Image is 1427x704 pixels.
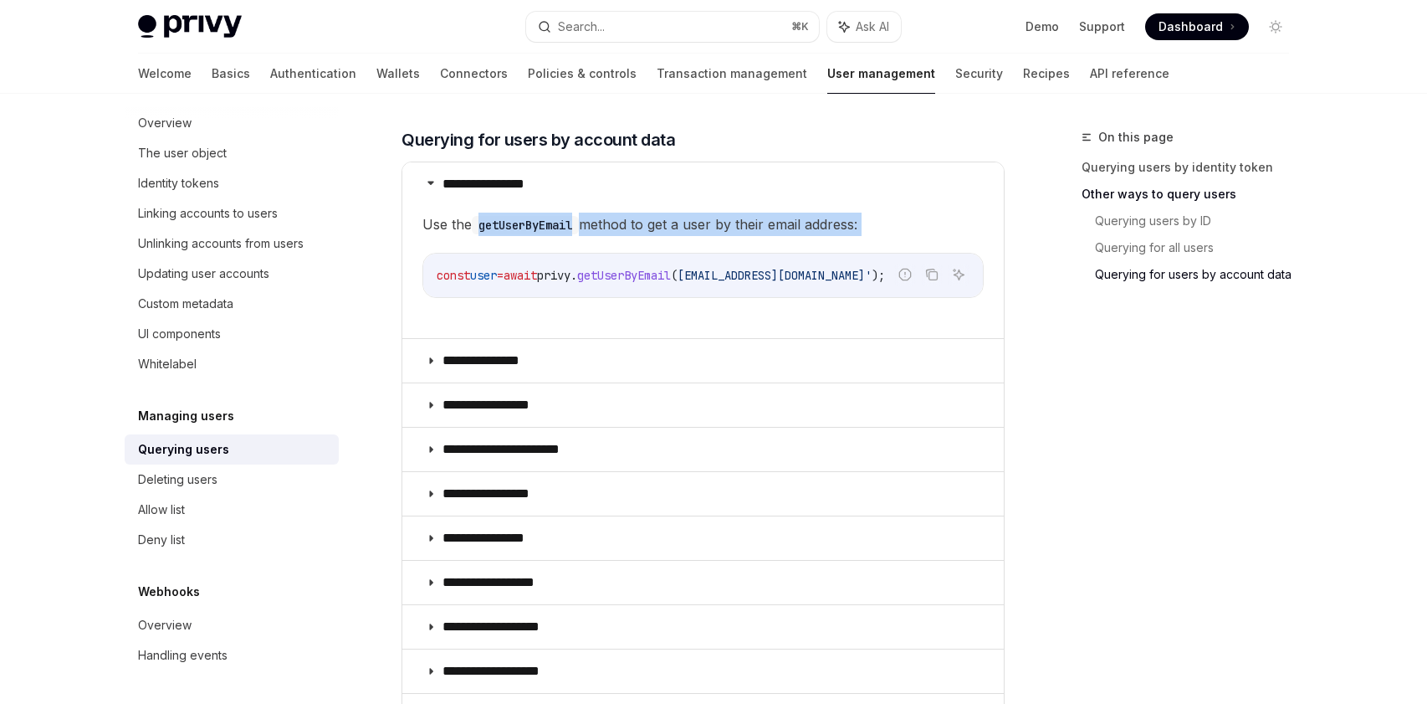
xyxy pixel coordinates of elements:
span: Dashboard [1158,18,1223,35]
button: Ask AI [827,12,901,42]
span: getUserByEmail [577,268,671,283]
span: Querying for users by account data [402,128,675,152]
button: Toggle dark mode [1262,13,1289,40]
span: Use the method to get a user by their email address: [422,213,984,236]
span: privy [537,268,570,283]
a: Querying users by ID [1095,208,1302,234]
a: Overview [125,610,339,640]
a: API reference [1090,54,1169,94]
div: Overview [138,615,192,635]
div: Deny list [138,530,185,550]
div: Handling events [138,645,228,665]
a: Transaction management [657,54,807,94]
span: ( [671,268,678,283]
a: Recipes [1023,54,1070,94]
div: Whitelabel [138,354,197,374]
button: Ask AI [948,264,969,285]
span: Ask AI [856,18,889,35]
a: Connectors [440,54,508,94]
a: UI components [125,319,339,349]
span: = [497,268,504,283]
a: Policies & controls [528,54,637,94]
span: On this page [1098,127,1174,147]
div: The user object [138,143,227,163]
a: Querying for all users [1095,234,1302,261]
span: const [437,268,470,283]
a: Welcome [138,54,192,94]
span: ⌘ K [791,20,809,33]
div: Identity tokens [138,173,219,193]
a: Demo [1025,18,1059,35]
a: Whitelabel [125,349,339,379]
div: Querying users [138,439,229,460]
div: UI components [138,324,221,344]
a: Linking accounts to users [125,198,339,229]
a: Querying for users by account data [1095,261,1302,288]
h5: Webhooks [138,582,200,602]
a: Dashboard [1145,13,1249,40]
span: . [570,268,577,283]
button: Search...⌘K [526,12,819,42]
div: Overview [138,113,192,133]
a: Allow list [125,495,339,525]
a: Custom metadata [125,289,339,319]
a: Other ways to query users [1082,181,1302,208]
a: Unlinking accounts from users [125,229,339,259]
button: Copy the contents from the code block [921,264,943,285]
div: Updating user accounts [138,264,269,284]
span: user [470,268,497,283]
a: Authentication [270,54,356,94]
a: Overview [125,108,339,138]
img: light logo [138,15,242,39]
details: **** **** **** *Use thegetUserByEmailmethod to get a user by their email address:Report incorrect... [402,162,1004,338]
a: User management [827,54,935,94]
a: Security [955,54,1003,94]
code: getUserByEmail [472,216,579,234]
h5: Managing users [138,406,234,426]
a: Querying users by identity token [1082,154,1302,181]
div: Allow list [138,500,185,520]
a: Wallets [376,54,420,94]
div: Deleting users [138,470,217,490]
a: Support [1079,18,1125,35]
a: The user object [125,138,339,168]
div: Unlinking accounts from users [138,234,304,254]
div: Linking accounts to users [138,203,278,224]
span: await [504,268,537,283]
a: Handling events [125,640,339,671]
a: Identity tokens [125,168,339,198]
div: Search... [558,17,605,37]
a: Updating user accounts [125,259,339,289]
button: Report incorrect code [894,264,916,285]
div: Custom metadata [138,294,233,314]
span: [EMAIL_ADDRESS][DOMAIN_NAME]' [678,268,872,283]
a: Deleting users [125,465,339,495]
a: Deny list [125,525,339,555]
span: ); [872,268,885,283]
a: Querying users [125,434,339,465]
a: Basics [212,54,250,94]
